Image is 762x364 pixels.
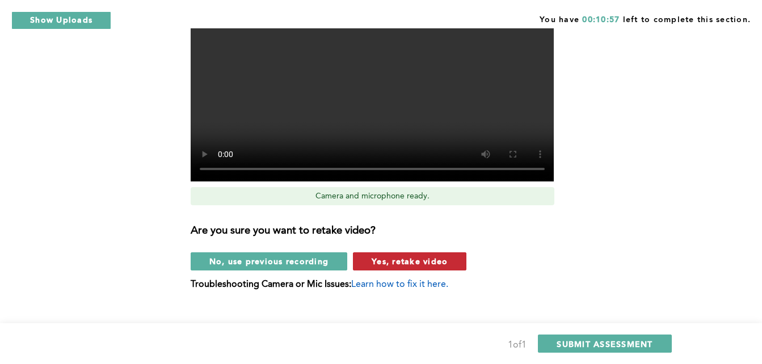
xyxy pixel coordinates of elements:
[191,280,351,289] b: Troubleshooting Camera or Mic Issues:
[557,338,652,349] span: SUBMIT ASSESSMENT
[11,11,111,29] button: Show Uploads
[191,187,554,205] div: Camera and microphone ready.
[209,256,329,266] span: No, use previous recording
[372,256,448,266] span: Yes, retake video
[351,280,448,289] span: Learn how to fix it here.
[191,225,567,238] h3: Are you sure you want to retake video?
[191,252,348,270] button: No, use previous recording
[582,16,620,24] span: 00:10:57
[538,335,671,353] button: SUBMIT ASSESSMENT
[508,337,527,353] div: 1 of 1
[540,11,751,26] span: You have left to complete this section.
[353,252,466,270] button: Yes, retake video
